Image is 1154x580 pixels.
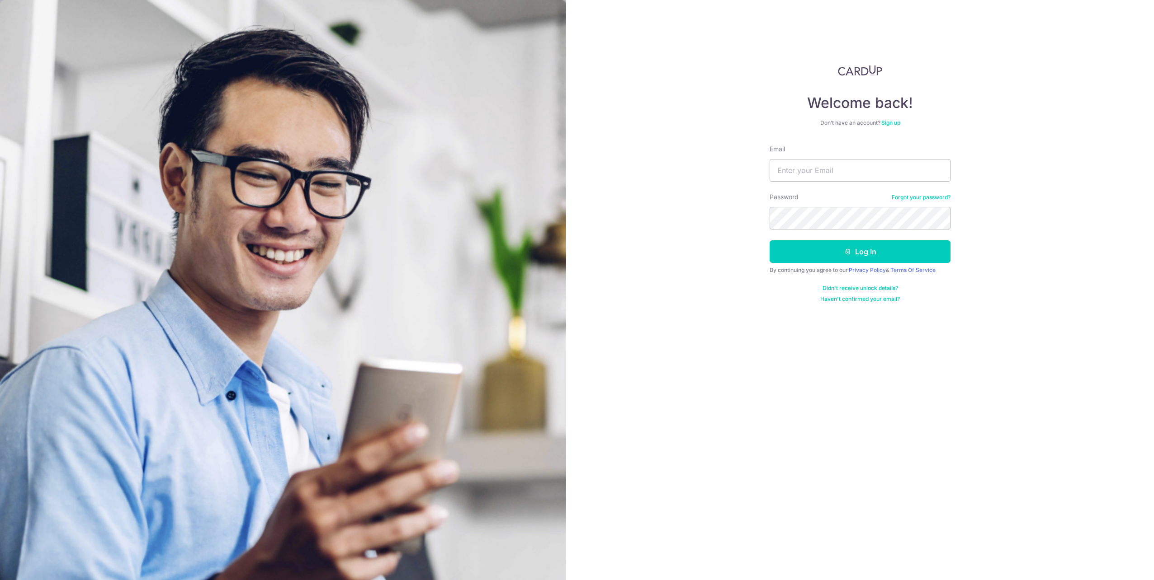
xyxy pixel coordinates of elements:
[770,145,785,154] label: Email
[838,65,882,76] img: CardUp Logo
[881,119,900,126] a: Sign up
[770,94,951,112] h4: Welcome back!
[849,267,886,273] a: Privacy Policy
[890,267,936,273] a: Terms Of Service
[823,285,898,292] a: Didn't receive unlock details?
[770,119,951,126] div: Don’t have an account?
[770,159,951,182] input: Enter your Email
[892,194,951,201] a: Forgot your password?
[770,267,951,274] div: By continuing you agree to our &
[770,240,951,263] button: Log in
[820,295,900,303] a: Haven't confirmed your email?
[770,192,799,201] label: Password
